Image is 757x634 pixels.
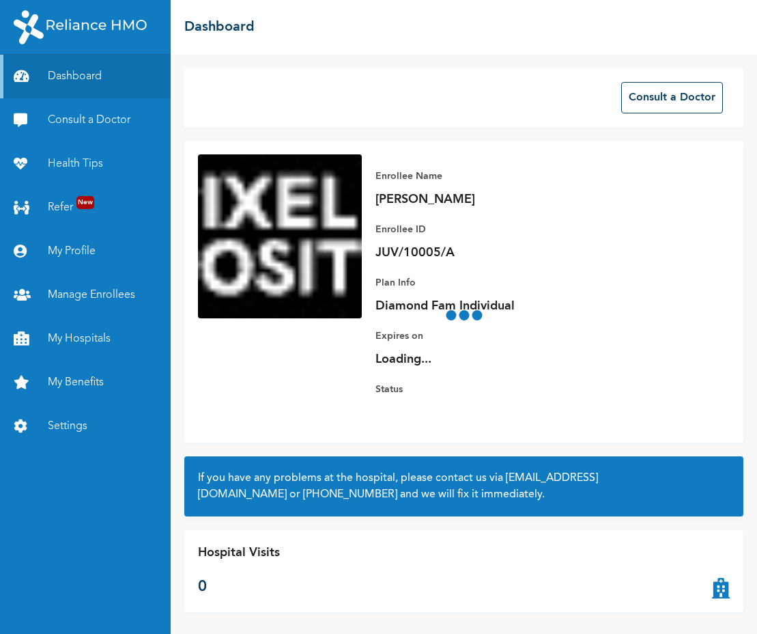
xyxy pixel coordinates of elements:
[14,10,147,44] img: RelianceHMO's Logo
[198,544,280,562] p: Hospital Visits
[303,489,397,500] a: [PHONE_NUMBER]
[375,275,567,291] p: Plan Info
[184,17,255,38] h2: Dashboard
[76,196,94,209] span: New
[375,351,567,368] p: Loading...
[198,470,730,503] h2: If you have any problems at the hospital, please contact us via or and we will fix it immediately.
[375,221,567,238] p: Enrollee ID
[375,168,567,184] p: Enrollee Name
[375,298,567,314] p: Diamond Fam Individual
[621,82,723,113] button: Consult a Doctor
[375,245,567,261] p: JUV/10005/A
[375,328,567,344] p: Expires on
[198,576,280,598] p: 0
[198,154,362,318] img: Enrollee
[375,381,567,398] p: Status
[375,191,567,208] p: [PERSON_NAME]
